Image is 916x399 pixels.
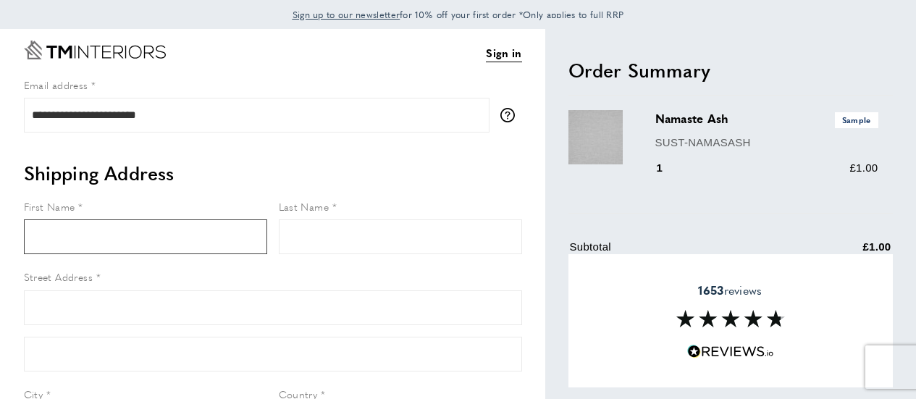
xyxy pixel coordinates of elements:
a: Sign up to our newsletter [293,7,400,22]
img: Reviews section [676,310,785,327]
span: reviews [698,283,762,298]
h3: Namaste Ash [655,110,878,127]
a: Sign in [486,44,521,62]
span: Street Address [24,269,93,284]
td: Subtotal [570,238,790,266]
span: Last Name [279,199,329,214]
div: 1 [655,159,684,177]
span: Sample [835,112,878,127]
span: First Name [24,199,75,214]
td: £1.00 [791,238,891,266]
strong: 1653 [698,282,723,298]
h2: Shipping Address [24,160,522,186]
span: Sign up to our newsletter [293,8,400,21]
p: SUST-NAMASASH [655,134,878,151]
h2: Order Summary [568,57,893,83]
span: Email address [24,77,88,92]
button: More information [500,108,522,122]
span: £1.00 [849,161,878,174]
span: for 10% off your first order *Only applies to full RRP [293,8,624,21]
a: Go to Home page [24,41,166,59]
img: Namaste Ash [568,110,623,164]
img: Reviews.io 5 stars [687,345,774,358]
